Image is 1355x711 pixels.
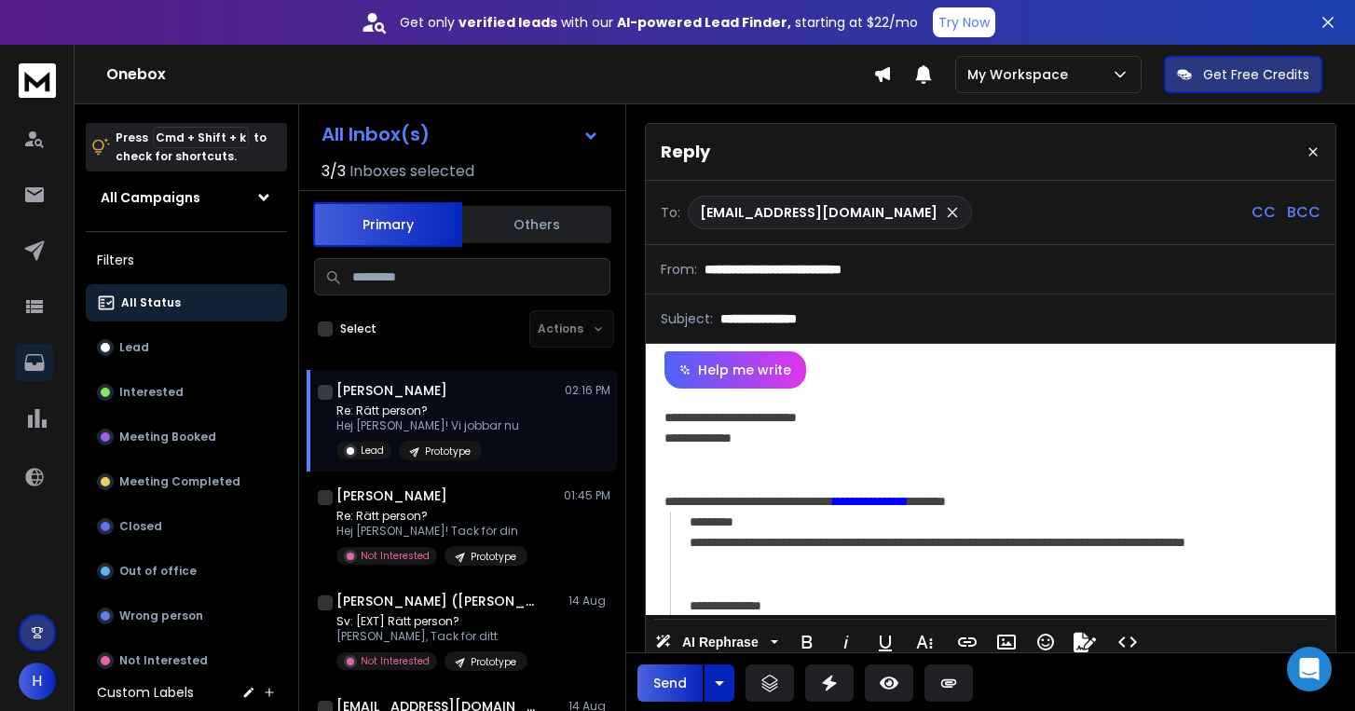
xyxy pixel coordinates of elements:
p: 01:45 PM [564,488,610,503]
h1: [PERSON_NAME] [336,381,447,400]
p: Get Free Credits [1203,65,1309,84]
div: Open Intercom Messenger [1287,647,1332,691]
p: My Workspace [967,65,1075,84]
button: Meeting Completed [86,463,287,500]
button: Get Free Credits [1164,56,1322,93]
button: Wrong person [86,597,287,635]
button: All Status [86,284,287,321]
button: Underline (⌘U) [868,623,903,661]
h1: All Inbox(s) [322,125,430,144]
span: Cmd + Shift + k [153,127,249,148]
button: Insert Image (⌘P) [989,623,1024,661]
h3: Inboxes selected [349,160,474,183]
strong: verified leads [459,13,557,32]
p: Meeting Booked [119,430,216,444]
button: Code View [1110,623,1145,661]
p: Prototype [471,655,516,669]
p: Hej [PERSON_NAME]! Vi jobbar nu [336,418,519,433]
button: Bold (⌘B) [789,623,825,661]
p: Meeting Completed [119,474,240,489]
p: Reply [661,139,710,165]
p: Re: Rätt person? [336,509,527,524]
p: 14 Aug [568,594,610,608]
p: Try Now [938,13,990,32]
label: Select [340,321,376,336]
button: Signature [1067,623,1102,661]
button: H [19,663,56,700]
img: logo [19,63,56,98]
button: Out of office [86,553,287,590]
strong: AI-powered Lead Finder, [617,13,791,32]
span: AI Rephrase [678,635,762,650]
button: Help me write [664,351,806,389]
p: Not Interested [361,654,430,668]
h3: Filters [86,247,287,273]
button: Interested [86,374,287,411]
p: Lead [361,444,384,458]
p: Get only with our starting at $22/mo [400,13,918,32]
h1: Onebox [106,63,873,86]
p: Prototype [471,550,516,564]
p: 02:16 PM [565,383,610,398]
p: CC [1252,201,1276,224]
p: BCC [1287,201,1321,224]
p: [PERSON_NAME], Tack för ditt [336,629,527,644]
button: Emoticons [1028,623,1063,661]
p: Lead [119,340,149,355]
button: More Text [907,623,942,661]
h1: [PERSON_NAME] [336,486,447,505]
button: Send [637,664,703,702]
button: Not Interested [86,642,287,679]
p: Prototype [425,444,471,458]
button: All Campaigns [86,179,287,216]
p: Not Interested [119,653,208,668]
button: Try Now [933,7,995,37]
button: Others [462,204,611,245]
button: Closed [86,508,287,545]
h3: Custom Labels [97,683,194,702]
button: Insert Link (⌘K) [950,623,985,661]
p: [EMAIL_ADDRESS][DOMAIN_NAME] [700,203,938,222]
p: Wrong person [119,608,203,623]
p: Re: Rätt person? [336,403,519,418]
p: Closed [119,519,162,534]
p: Out of office [119,564,197,579]
button: Lead [86,329,287,366]
button: Meeting Booked [86,418,287,456]
p: All Status [121,295,181,310]
button: Italic (⌘I) [828,623,864,661]
button: AI Rephrase [651,623,782,661]
p: Hej [PERSON_NAME]! Tack för din [336,524,527,539]
p: Sv: [EXT] Rätt person? [336,614,527,629]
button: All Inbox(s) [307,116,614,153]
p: Not Interested [361,549,430,563]
p: From: [661,260,697,279]
button: Primary [313,202,462,247]
p: Press to check for shortcuts. [116,129,267,166]
span: 3 / 3 [322,160,346,183]
h1: [PERSON_NAME] ([PERSON_NAME]) [336,592,541,610]
h1: All Campaigns [101,188,200,207]
p: To: [661,203,680,222]
p: Interested [119,385,184,400]
p: Subject: [661,309,713,328]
